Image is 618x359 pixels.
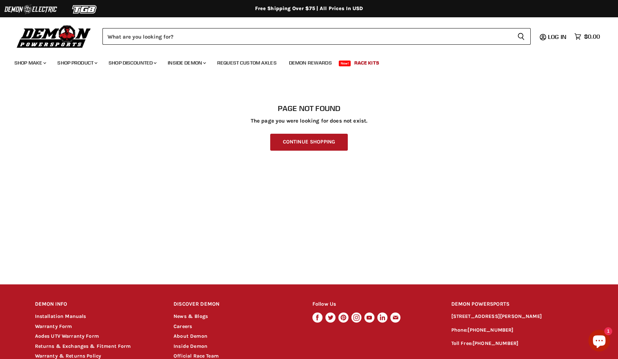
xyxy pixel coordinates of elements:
[212,56,282,70] a: Request Custom Axles
[174,323,192,329] a: Careers
[174,353,219,359] a: Official Race Team
[270,134,348,151] a: Continue Shopping
[162,56,210,70] a: Inside Demon
[103,56,161,70] a: Shop Discounted
[35,118,583,124] p: The page you were looking for does not exist.
[58,3,112,16] img: TGB Logo 2
[21,5,598,12] div: Free Shipping Over $75 | All Prices In USD
[545,34,571,40] a: Log in
[35,313,86,319] a: Installation Manuals
[349,56,385,70] a: Race Kits
[571,31,604,42] a: $0.00
[35,353,101,359] a: Warranty & Returns Policy
[174,313,208,319] a: News & Blogs
[468,327,513,333] a: [PHONE_NUMBER]
[9,53,598,70] ul: Main menu
[584,33,600,40] span: $0.00
[512,28,531,45] button: Search
[586,330,612,353] inbox-online-store-chat: Shopify online store chat
[102,28,531,45] form: Product
[35,104,583,113] h1: Page not found
[9,56,51,70] a: Shop Make
[174,333,207,339] a: About Demon
[102,28,512,45] input: Search
[35,323,72,329] a: Warranty Form
[35,343,131,349] a: Returns & Exchanges & Fitment Form
[339,61,351,66] span: New!
[312,296,438,313] h2: Follow Us
[4,3,58,16] img: Demon Electric Logo 2
[14,23,93,49] img: Demon Powersports
[284,56,337,70] a: Demon Rewards
[451,326,583,334] p: Phone:
[451,340,583,348] p: Toll Free:
[451,296,583,313] h2: DEMON POWERSPORTS
[35,333,99,339] a: Aodes UTV Warranty Form
[174,343,207,349] a: Inside Demon
[451,313,583,321] p: [STREET_ADDRESS][PERSON_NAME]
[52,56,102,70] a: Shop Product
[548,33,566,40] span: Log in
[35,296,160,313] h2: DEMON INFO
[174,296,299,313] h2: DISCOVER DEMON
[473,340,518,346] a: [PHONE_NUMBER]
